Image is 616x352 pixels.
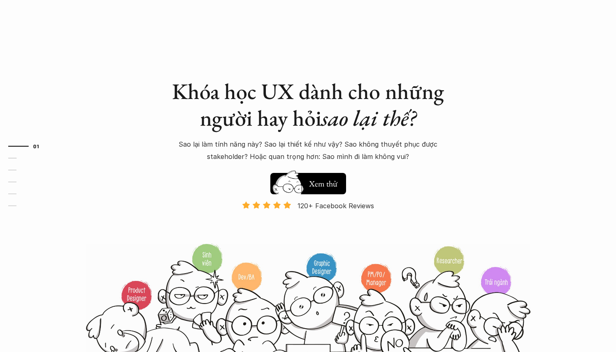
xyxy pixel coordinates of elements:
p: 120+ Facebook Reviews [298,200,374,212]
em: sao lại thế? [321,104,416,132]
a: 120+ Facebook Reviews [235,201,381,242]
h5: Xem thử [309,178,337,189]
a: Xem thử [270,169,346,194]
h1: Khóa học UX dành cho những người hay hỏi [164,78,452,131]
strong: 01 [33,143,39,149]
a: 01 [8,141,47,151]
p: Sao lại làm tính năng này? Sao lại thiết kế như vậy? Sao không thuyết phục được stakeholder? Hoặc... [168,138,448,163]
